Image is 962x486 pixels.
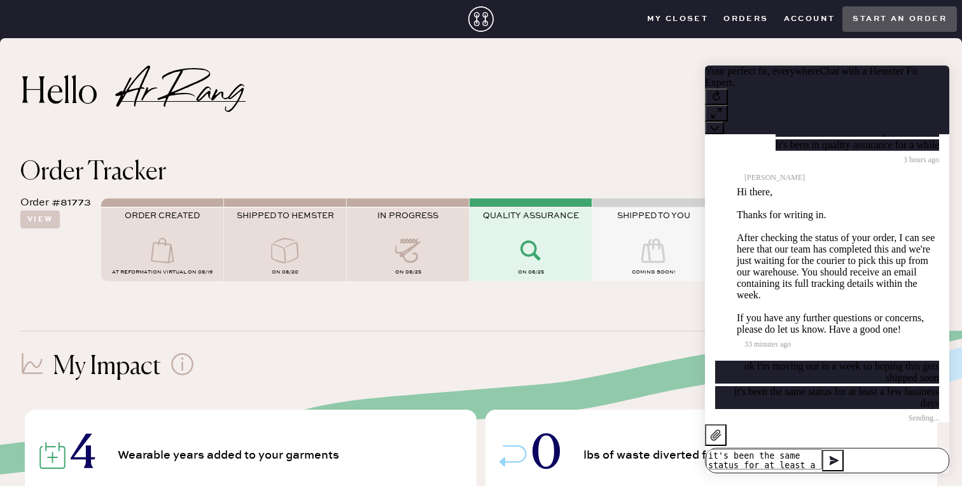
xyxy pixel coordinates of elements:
[639,10,716,29] button: My Closet
[395,269,421,275] span: on 08/25
[716,10,776,29] button: Orders
[237,211,334,221] span: SHIPPED TO HEMSTER
[118,450,344,461] span: Wearable years added to your garments
[20,211,60,228] button: View
[583,450,779,461] span: lbs of waste diverted from landfills
[377,211,438,221] span: IN PROGRESS
[120,85,246,102] h2: Ar Rang
[71,433,95,478] span: 4
[842,6,957,32] button: Start an order
[776,10,843,29] button: Account
[112,269,213,275] span: AT Reformation Virtual on 08/19
[20,160,166,185] span: Order Tracker
[483,211,579,221] span: QUALITY ASSURANCE
[272,269,298,275] span: on 08/20
[20,195,91,211] div: Order #81773
[692,53,962,486] iframe: Front Chat
[531,433,561,478] span: 0
[20,78,120,109] h2: Hello
[125,211,200,221] span: ORDER CREATED
[617,211,690,221] span: SHIPPED TO YOU
[632,269,675,275] span: COMING SOON!
[53,352,161,382] h1: My Impact
[518,269,544,275] span: on 08/25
